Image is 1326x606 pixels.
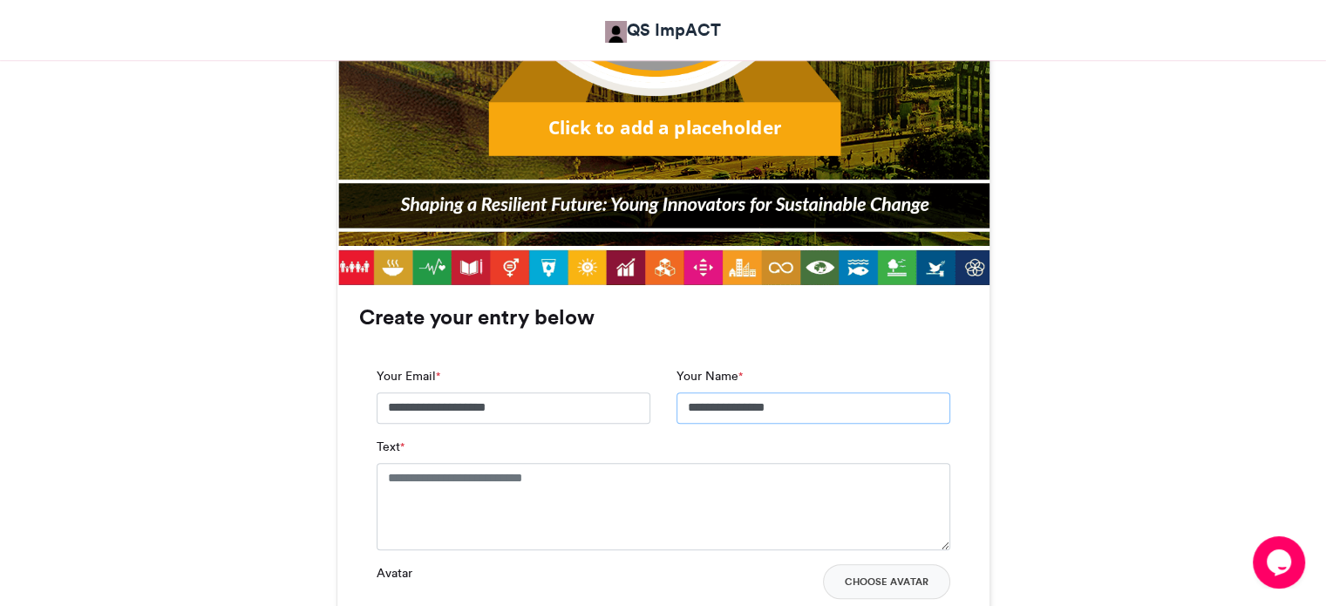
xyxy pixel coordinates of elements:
label: Avatar [377,564,412,582]
label: Your Email [377,367,440,385]
iframe: chat widget [1253,536,1309,589]
label: Your Name [677,367,743,385]
a: QS ImpACT [605,17,721,43]
img: QS ImpACT [605,21,627,43]
button: Choose Avatar [823,564,950,599]
h3: Create your entry below [359,307,968,328]
div: Click to add a placeholder [501,115,827,140]
label: Text [377,438,405,456]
